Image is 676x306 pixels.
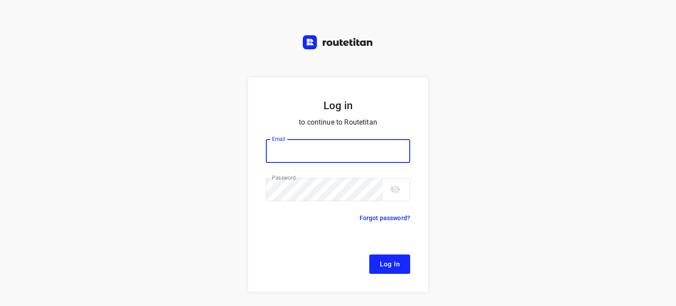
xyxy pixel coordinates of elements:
[369,254,410,274] button: Log In
[266,116,410,129] p: to continue to Routetitan
[386,181,404,198] button: toggle password visibility
[380,258,400,270] span: Log In
[360,213,410,223] p: Forgot password?
[266,99,410,113] h5: Log in
[303,35,373,49] img: Routetitan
